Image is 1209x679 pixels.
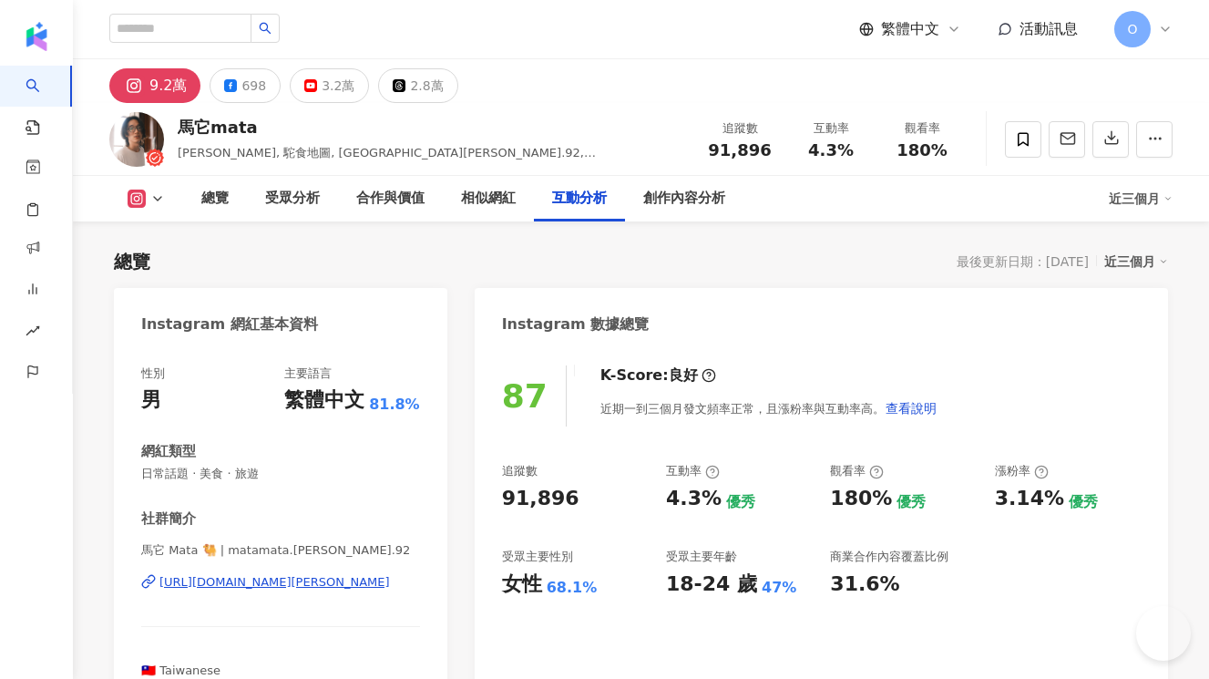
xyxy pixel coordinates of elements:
img: KOL Avatar [109,112,164,167]
iframe: Help Scout Beacon - Open [1136,606,1191,661]
span: 180% [897,141,948,159]
span: rise [26,313,40,354]
div: 漲粉率 [995,463,1049,479]
span: 91,896 [708,140,771,159]
span: search [259,22,272,35]
a: [URL][DOMAIN_NAME][PERSON_NAME] [141,574,420,591]
div: 4.3% [666,485,722,513]
div: 追蹤數 [502,463,538,479]
div: 優秀 [897,492,926,512]
div: 47% [762,578,796,598]
button: 3.2萬 [290,68,369,103]
button: 2.8萬 [378,68,457,103]
div: 近三個月 [1104,250,1168,273]
div: 優秀 [726,492,755,512]
div: 698 [241,73,266,98]
div: 最後更新日期：[DATE] [957,254,1089,269]
div: 3.2萬 [322,73,354,98]
div: 相似網紅 [461,188,516,210]
div: 優秀 [1069,492,1098,512]
div: [URL][DOMAIN_NAME][PERSON_NAME] [159,574,390,591]
div: 68.1% [547,578,598,598]
div: 追蹤數 [705,119,774,138]
span: 81.8% [369,395,420,415]
div: 創作內容分析 [643,188,725,210]
div: K-Score : [600,365,716,386]
img: logo icon [22,22,51,51]
div: 性別 [141,365,165,382]
button: 9.2萬 [109,68,200,103]
span: 4.3% [808,141,854,159]
div: 9.2萬 [149,73,187,98]
span: 馬它 Mata 🐫 | matamata.[PERSON_NAME].92 [141,542,420,559]
div: 良好 [669,365,698,386]
div: Instagram 數據總覽 [502,314,650,334]
div: 3.14% [995,485,1064,513]
div: 繁體中文 [284,386,364,415]
span: 日常話題 · 美食 · 旅遊 [141,466,420,482]
div: 商業合作內容覆蓋比例 [830,549,948,565]
span: O [1127,19,1137,39]
div: 180% [830,485,892,513]
div: Instagram 網紅基本資料 [141,314,318,334]
div: 互動分析 [552,188,607,210]
div: 受眾主要性別 [502,549,573,565]
div: 近期一到三個月發文頻率正常，且漲粉率與互動率高。 [600,390,937,427]
span: [PERSON_NAME], 駝食地圖, [GEOGRAPHIC_DATA][PERSON_NAME].92, food_map_camel, 馬它馬它 [178,146,596,178]
div: 主要語言 [284,365,332,382]
div: 91,896 [502,485,579,513]
div: 近三個月 [1109,184,1173,213]
div: 總覽 [201,188,229,210]
button: 698 [210,68,281,103]
div: 87 [502,377,548,415]
div: 社群簡介 [141,509,196,529]
div: 網紅類型 [141,442,196,461]
div: 受眾分析 [265,188,320,210]
div: 總覽 [114,249,150,274]
div: 觀看率 [887,119,957,138]
span: 繁體中文 [881,19,939,39]
span: 查看說明 [886,401,937,416]
span: 活動訊息 [1019,20,1078,37]
div: 受眾主要年齡 [666,549,737,565]
div: 馬它mata [178,116,685,139]
a: search [26,66,62,137]
button: 查看說明 [885,390,937,427]
div: 31.6% [830,571,899,599]
div: 18-24 歲 [666,571,757,599]
div: 2.8萬 [410,73,443,98]
div: 男 [141,386,161,415]
div: 合作與價值 [356,188,425,210]
div: 女性 [502,571,542,599]
div: 互動率 [666,463,720,479]
div: 互動率 [796,119,866,138]
div: 觀看率 [830,463,884,479]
